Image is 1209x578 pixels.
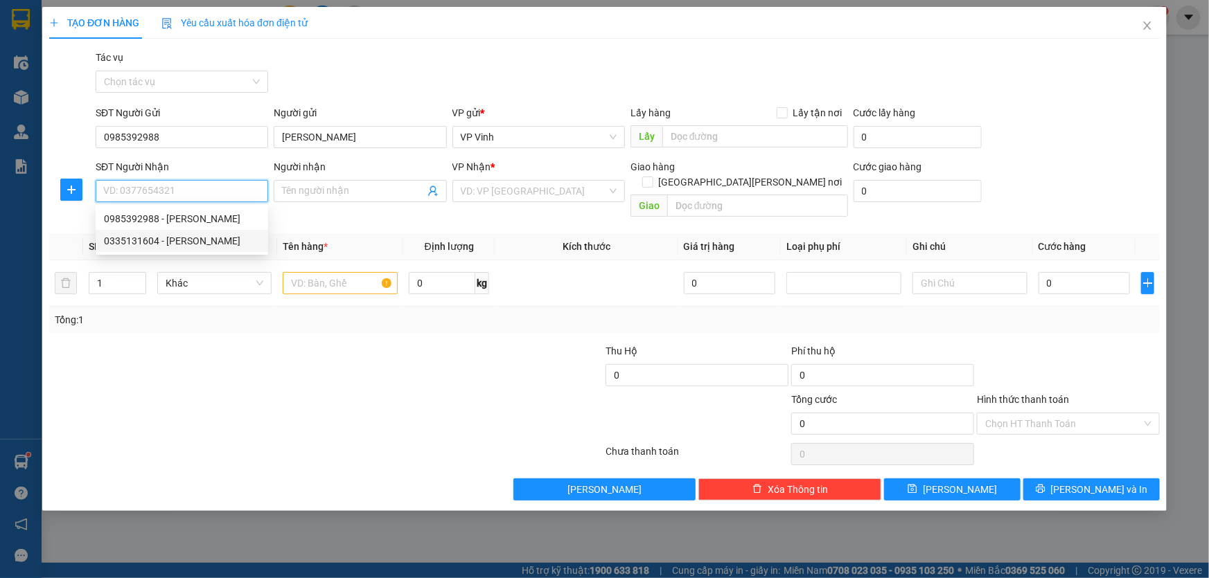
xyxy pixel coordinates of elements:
span: [PERSON_NAME] [923,482,997,497]
span: TẠO ĐƠN HÀNG [49,17,139,28]
label: Tác vụ [96,52,123,63]
strong: Hotline : [PHONE_NUMBER] - [PHONE_NUMBER] [59,103,149,136]
div: 0985392988 - Anh Tiến [96,208,268,230]
button: plus [1141,272,1154,294]
span: Giao [630,195,667,217]
span: [PERSON_NAME] và In [1051,482,1148,497]
div: 0335131604 - [PERSON_NAME] [104,233,260,249]
label: Hình thức thanh toán [977,394,1069,405]
span: kg [475,272,489,294]
button: deleteXóa Thông tin [698,478,881,500]
input: Dọc đường [667,195,848,217]
span: plus [1142,278,1154,289]
label: Cước lấy hàng [854,107,916,118]
div: SĐT Người Gửi [96,105,268,120]
strong: PHIẾU GỬI HÀNG [48,86,160,100]
input: VD: Bàn, Ghế [283,272,398,294]
span: plus [61,184,82,195]
strong: HÃNG XE HẢI HOÀNG GIA [60,14,148,44]
input: Ghi Chú [912,272,1027,294]
span: Khác [166,273,264,293]
span: Định lượng [425,241,474,252]
span: Yêu cầu xuất hóa đơn điện tử [161,17,308,28]
span: Tổng cước [791,394,837,405]
button: Close [1128,7,1167,46]
div: Tổng: 1 [55,312,467,327]
input: Cước giao hàng [854,180,982,202]
span: save [908,484,917,495]
span: VP Vinh [461,127,617,147]
span: VPV1310250014 [166,73,258,88]
input: Dọc đường [662,125,848,147]
th: Ghi chú [907,233,1033,260]
span: user-add [427,186,439,197]
span: 24 [PERSON_NAME] - [PERSON_NAME][GEOGRAPHIC_DATA] [46,46,151,82]
div: 0985392988 - [PERSON_NAME] [104,211,260,226]
button: save[PERSON_NAME] [884,478,1021,500]
span: Kích thước [563,241,610,252]
div: Phí thu hộ [791,343,974,364]
div: SĐT Người Nhận [96,159,268,174]
button: plus [60,179,82,201]
input: Cước lấy hàng [854,126,982,148]
div: VP gửi [452,105,625,120]
div: Người nhận [274,159,446,174]
span: Thu Hộ [606,345,637,356]
span: Xóa Thông tin [768,482,828,497]
span: printer [1036,484,1045,495]
label: Cước giao hàng [854,161,922,172]
span: Lấy tận nơi [788,105,848,120]
span: plus [49,18,59,28]
span: close [1142,20,1153,31]
span: Lấy [630,125,662,147]
input: 0 [684,272,776,294]
span: [PERSON_NAME] [567,482,642,497]
span: Lấy hàng [630,107,671,118]
div: Người gửi [274,105,446,120]
span: Cước hàng [1039,241,1086,252]
th: Loại phụ phí [781,233,907,260]
span: VP Nhận [452,161,491,172]
span: Giá trị hàng [684,241,735,252]
span: Tên hàng [283,241,328,252]
div: 0335131604 - Phương [96,230,268,252]
span: SL [89,241,100,252]
button: printer[PERSON_NAME] và In [1023,478,1160,500]
button: [PERSON_NAME] [513,478,696,500]
span: Giao hàng [630,161,675,172]
div: Chưa thanh toán [605,444,791,468]
img: icon [161,18,173,29]
img: logo [8,42,42,111]
span: [GEOGRAPHIC_DATA][PERSON_NAME] nơi [653,174,848,190]
button: delete [55,272,77,294]
span: delete [752,484,762,495]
